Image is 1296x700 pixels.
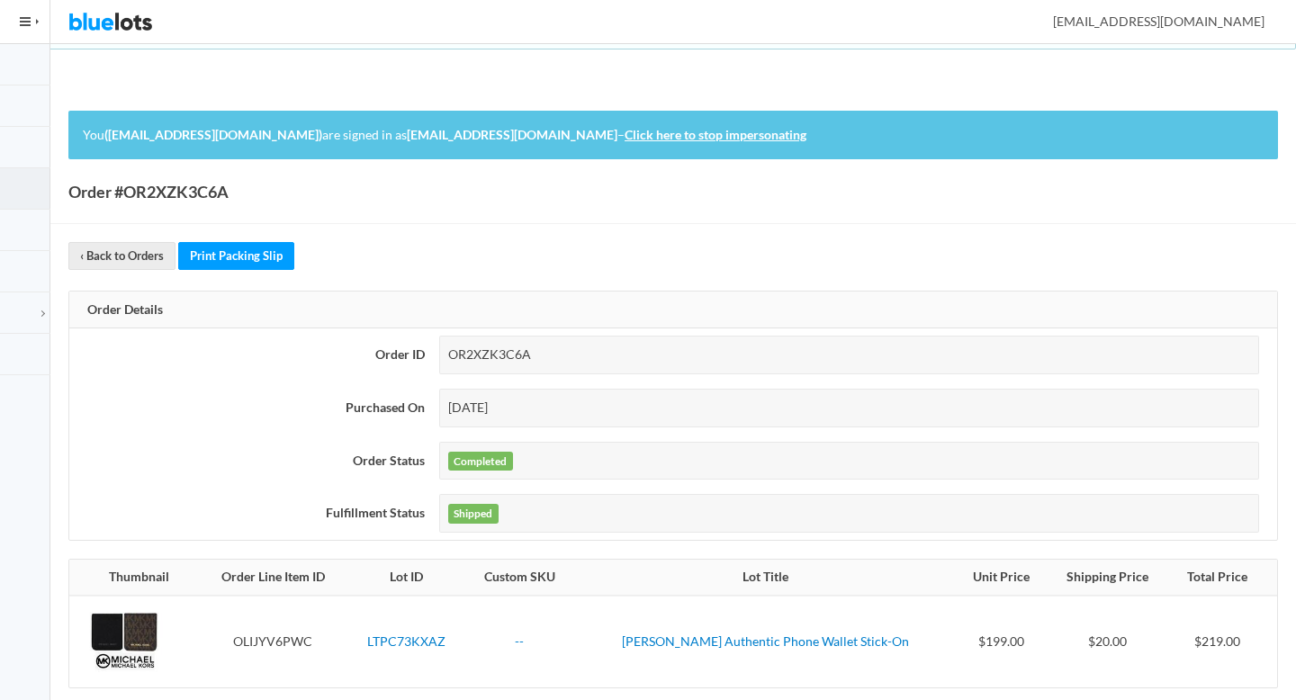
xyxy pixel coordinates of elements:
td: OLIJYV6PWC [198,596,347,687]
label: Shipped [448,504,499,524]
a: ‹ Back to Orders [68,242,175,270]
th: Shipping Price [1047,560,1169,596]
a: Click here to stop impersonating [625,127,806,142]
th: Lot Title [574,560,957,596]
th: Purchased On [69,381,432,435]
th: Fulfillment Status [69,487,432,540]
a: Print Packing Slip [178,242,294,270]
a: -- [515,633,524,649]
span: [EMAIL_ADDRESS][DOMAIN_NAME] [1033,13,1264,29]
th: Lot ID [347,560,465,596]
div: [DATE] [439,389,1259,427]
ion-icon: person [1029,14,1047,31]
td: $219.00 [1168,596,1277,687]
th: Order Line Item ID [198,560,347,596]
div: OR2XZK3C6A [439,336,1259,374]
td: $199.00 [957,596,1047,687]
th: Total Price [1168,560,1277,596]
a: [PERSON_NAME] Authentic Phone Wallet Stick-On [622,633,909,649]
a: LTPC73KXAZ [367,633,445,649]
strong: ([EMAIL_ADDRESS][DOMAIN_NAME]) [104,127,322,142]
label: Completed [448,452,513,471]
th: Custom SKU [465,560,574,596]
p: You are signed in as – [83,125,1264,146]
th: Order Status [69,435,432,488]
th: Unit Price [957,560,1047,596]
div: Order Details [69,292,1277,329]
td: $20.00 [1047,596,1169,687]
h1: Order #OR2XZK3C6A [68,178,229,205]
th: Thumbnail [69,560,198,596]
strong: [EMAIL_ADDRESS][DOMAIN_NAME] [407,127,617,142]
th: Order ID [69,328,432,381]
